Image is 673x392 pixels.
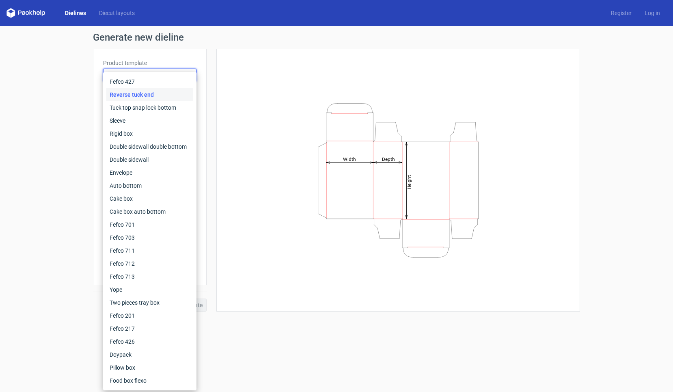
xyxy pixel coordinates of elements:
[106,335,193,348] div: Fefco 426
[106,114,193,127] div: Sleeve
[58,9,93,17] a: Dielines
[106,179,193,192] div: Auto bottom
[638,9,667,17] a: Log in
[106,283,193,296] div: Yope
[106,231,193,244] div: Fefco 703
[106,166,193,179] div: Envelope
[106,192,193,205] div: Cake box
[106,244,193,257] div: Fefco 711
[106,127,193,140] div: Rigid box
[93,9,141,17] a: Diecut layouts
[93,32,580,42] h1: Generate new dieline
[604,9,638,17] a: Register
[106,101,193,114] div: Tuck top snap lock bottom
[106,205,193,218] div: Cake box auto bottom
[106,309,193,322] div: Fefco 201
[106,153,193,166] div: Double sidewall
[106,322,193,335] div: Fefco 217
[343,156,356,162] tspan: Width
[106,361,193,374] div: Pillow box
[106,296,193,309] div: Two pieces tray box
[406,175,412,189] tspan: Height
[106,88,193,101] div: Reverse tuck end
[106,348,193,361] div: Doypack
[106,218,193,231] div: Fefco 701
[106,140,193,153] div: Double sidewall double bottom
[106,75,193,88] div: Fefco 427
[106,374,193,387] div: Food box flexo
[382,156,395,162] tspan: Depth
[106,257,193,270] div: Fefco 712
[107,71,187,79] span: Reverse tuck end
[103,59,196,67] label: Product template
[106,270,193,283] div: Fefco 713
